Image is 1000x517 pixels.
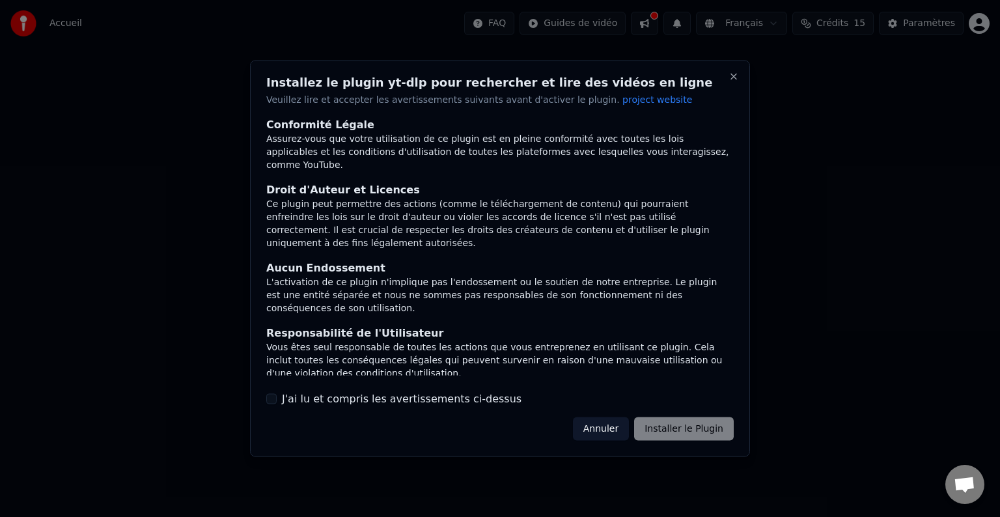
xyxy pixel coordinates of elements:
[266,77,734,89] h2: Installez le plugin yt-dlp pour rechercher et lire des vidéos en ligne
[266,275,734,314] div: L'activation de ce plugin n'implique pas l'endossement ou le soutien de notre entreprise. Le plug...
[266,325,734,341] div: Responsabilité de l'Utilisateur
[266,197,734,249] div: Ce plugin peut permettre des actions (comme le téléchargement de contenu) qui pourraient enfreind...
[266,117,734,132] div: Conformité Légale
[266,182,734,197] div: Droit d'Auteur et Licences
[266,260,734,275] div: Aucun Endossement
[622,94,692,105] span: project website
[573,417,629,440] button: Annuler
[266,94,734,107] p: Veuillez lire et accepter les avertissements suivants avant d'activer le plugin.
[266,132,734,171] div: Assurez-vous que votre utilisation de ce plugin est en pleine conformité avec toutes les lois app...
[282,391,521,406] label: J'ai lu et compris les avertissements ci-dessus
[266,341,734,380] div: Vous êtes seul responsable de toutes les actions que vous entreprenez en utilisant ce plugin. Cel...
